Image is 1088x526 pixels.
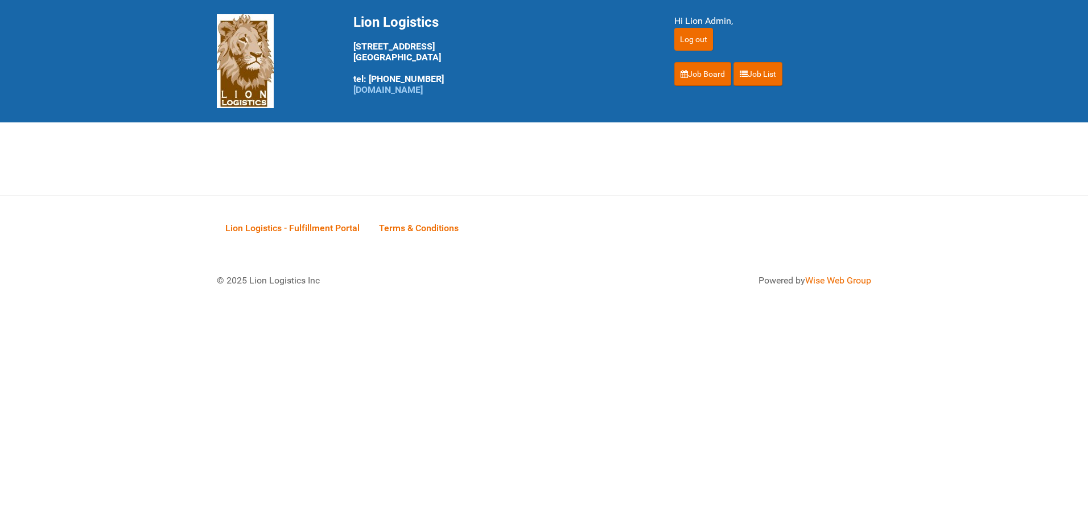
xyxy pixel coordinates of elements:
a: [DOMAIN_NAME] [353,84,423,95]
div: © 2025 Lion Logistics Inc [208,265,538,296]
a: Wise Web Group [805,275,871,286]
div: [STREET_ADDRESS] [GEOGRAPHIC_DATA] tel: [PHONE_NUMBER] [353,14,646,95]
a: Terms & Conditions [370,210,467,245]
a: Job Board [674,62,731,86]
a: Lion Logistics [217,55,274,66]
span: Terms & Conditions [379,223,459,233]
div: Hi Lion Admin, [674,14,871,28]
div: Powered by [558,274,871,287]
span: Lion Logistics [353,14,439,30]
a: Lion Logistics - Fulfillment Portal [217,210,368,245]
a: Job List [733,62,782,86]
span: Lion Logistics - Fulfillment Portal [225,223,360,233]
img: Lion Logistics [217,14,274,108]
input: Log out [674,28,713,51]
